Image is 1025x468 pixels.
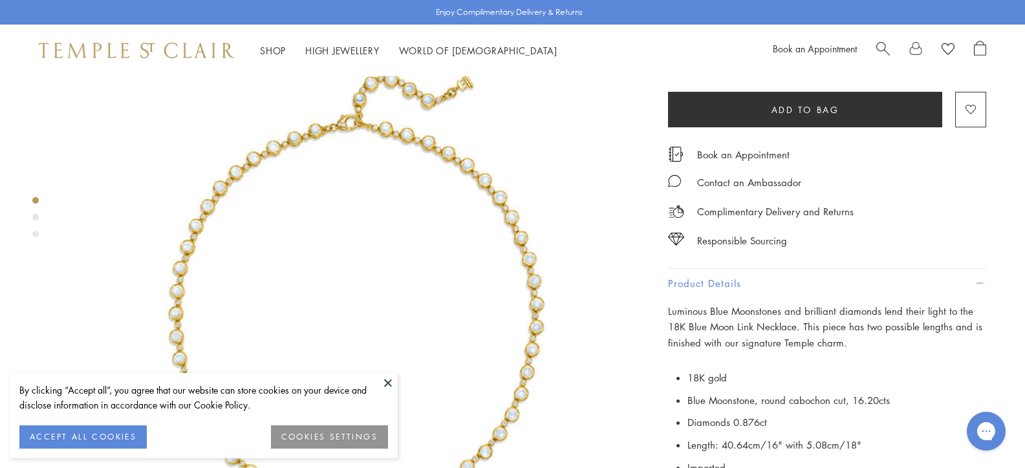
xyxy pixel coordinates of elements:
[19,383,388,412] div: By clicking “Accept all”, you agree that our website can store cookies on your device and disclos...
[260,43,557,59] nav: Main navigation
[687,367,986,389] li: 18K gold
[697,204,854,220] p: Complimentary Delivery and Returns
[773,42,857,55] a: Book an Appointment
[399,44,557,57] a: World of [DEMOGRAPHIC_DATA]World of [DEMOGRAPHIC_DATA]
[260,44,286,57] a: ShopShop
[687,411,986,434] li: Diamonds 0.876ct
[271,425,388,449] button: COOKIES SETTINGS
[876,41,890,60] a: Search
[687,389,986,412] li: Blue Moonstone, round cabochon cut, 16.20cts
[668,204,684,220] img: icon_delivery.svg
[668,303,986,351] p: Luminous Blue Moonstones and brilliant diamonds lend their light to the 18K Blue Moon Link Neckla...
[305,44,380,57] a: High JewelleryHigh Jewellery
[942,41,955,60] a: View Wishlist
[436,6,583,19] p: Enjoy Complimentary Delivery & Returns
[960,407,1012,455] iframe: Gorgias live chat messenger
[19,425,147,449] button: ACCEPT ALL COOKIES
[668,269,986,298] button: Product Details
[697,147,790,162] a: Book an Appointment
[668,147,684,162] img: icon_appointment.svg
[668,92,942,127] button: Add to bag
[771,103,839,117] span: Add to bag
[687,434,986,456] li: Length: 40.64cm/16" with 5.08cm/18"
[697,175,801,191] div: Contact an Ambassador
[974,41,986,60] a: Open Shopping Bag
[32,194,39,248] div: Product gallery navigation
[668,233,684,246] img: icon_sourcing.svg
[697,233,787,249] div: Responsible Sourcing
[668,175,681,187] img: MessageIcon-01_2.svg
[39,43,234,58] img: Temple St. Clair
